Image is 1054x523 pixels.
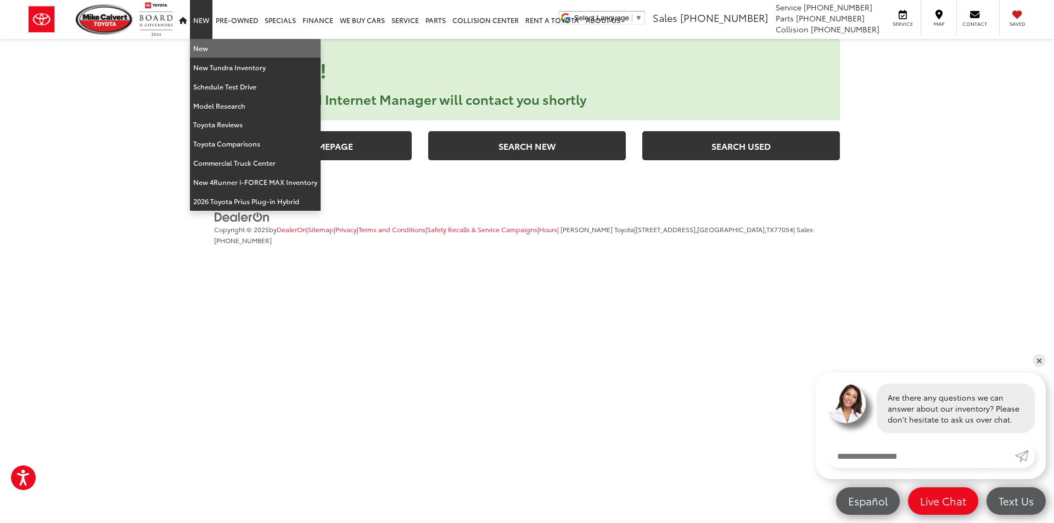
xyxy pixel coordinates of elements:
span: by [269,224,306,234]
span: | [334,224,357,234]
img: Mike Calvert Toyota [76,4,134,35]
a: Sitemap [308,224,334,234]
span: Contact [962,20,987,27]
a: Hours [539,224,557,234]
span: | [357,224,425,234]
a: Toyota Reviews [190,115,321,134]
img: Agent profile photo [826,384,866,423]
a: Model Research [190,97,321,116]
a: Commercial Truck Center [190,154,321,173]
a: Live Chat [908,487,978,515]
a: New 4Runner i-FORCE MAX Inventory [190,173,321,192]
a: Submit [1015,444,1035,468]
span: Text Us [993,494,1039,508]
a: Search New [428,131,626,160]
h3: An experienced Internet Manager will contact you shortly [223,92,831,106]
span: Copyright © 2025 [214,224,269,234]
span: Service [776,2,801,13]
span: | [634,224,793,234]
a: Español [836,487,900,515]
span: Select Language [574,14,629,22]
span: | [306,224,334,234]
a: DealerOn Home Page [277,224,306,234]
a: Terms and Conditions [358,224,425,234]
span: 77054 [774,224,793,234]
span: [PHONE_NUMBER] [811,24,879,35]
span: [PHONE_NUMBER] [796,13,865,24]
span: [GEOGRAPHIC_DATA], [697,224,766,234]
span: [PHONE_NUMBER] [214,235,272,245]
span: Live Chat [915,494,972,508]
a: Text Us [986,487,1046,515]
section: Links that go to a new page. [214,131,840,164]
div: Are there any questions we can answer about our inventory? Please don't hesitate to ask us over c... [877,384,1035,433]
a: 2026 Toyota Prius Plug-in Hybrid [190,192,321,211]
a: Toyota Comparisons [190,134,321,154]
a: Privacy [335,224,357,234]
span: [PHONE_NUMBER] [680,10,768,25]
span: Service [890,20,915,27]
span: Saved [1005,20,1029,27]
span: Parts [776,13,794,24]
span: TX [766,224,774,234]
span: [PHONE_NUMBER] [804,2,872,13]
img: DealerOn [214,211,270,223]
a: New [190,39,321,58]
a: Safety Recalls & Service Campaigns, Opens in a new tab [427,224,537,234]
span: | [537,224,557,234]
span: Español [843,494,893,508]
a: Schedule Test Drive [190,77,321,97]
a: Search Used [642,131,840,160]
span: Map [927,20,951,27]
span: | Sales: [214,224,815,245]
span: Sales [653,10,677,25]
span: ▼ [635,14,642,22]
a: DealerOn [214,210,270,221]
a: New Tundra Inventory [190,58,321,77]
span: | [PERSON_NAME] Toyota [557,224,634,234]
span: [STREET_ADDRESS], [636,224,697,234]
input: Enter your message [826,444,1015,468]
span: Collision [776,24,809,35]
span: | [425,224,537,234]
